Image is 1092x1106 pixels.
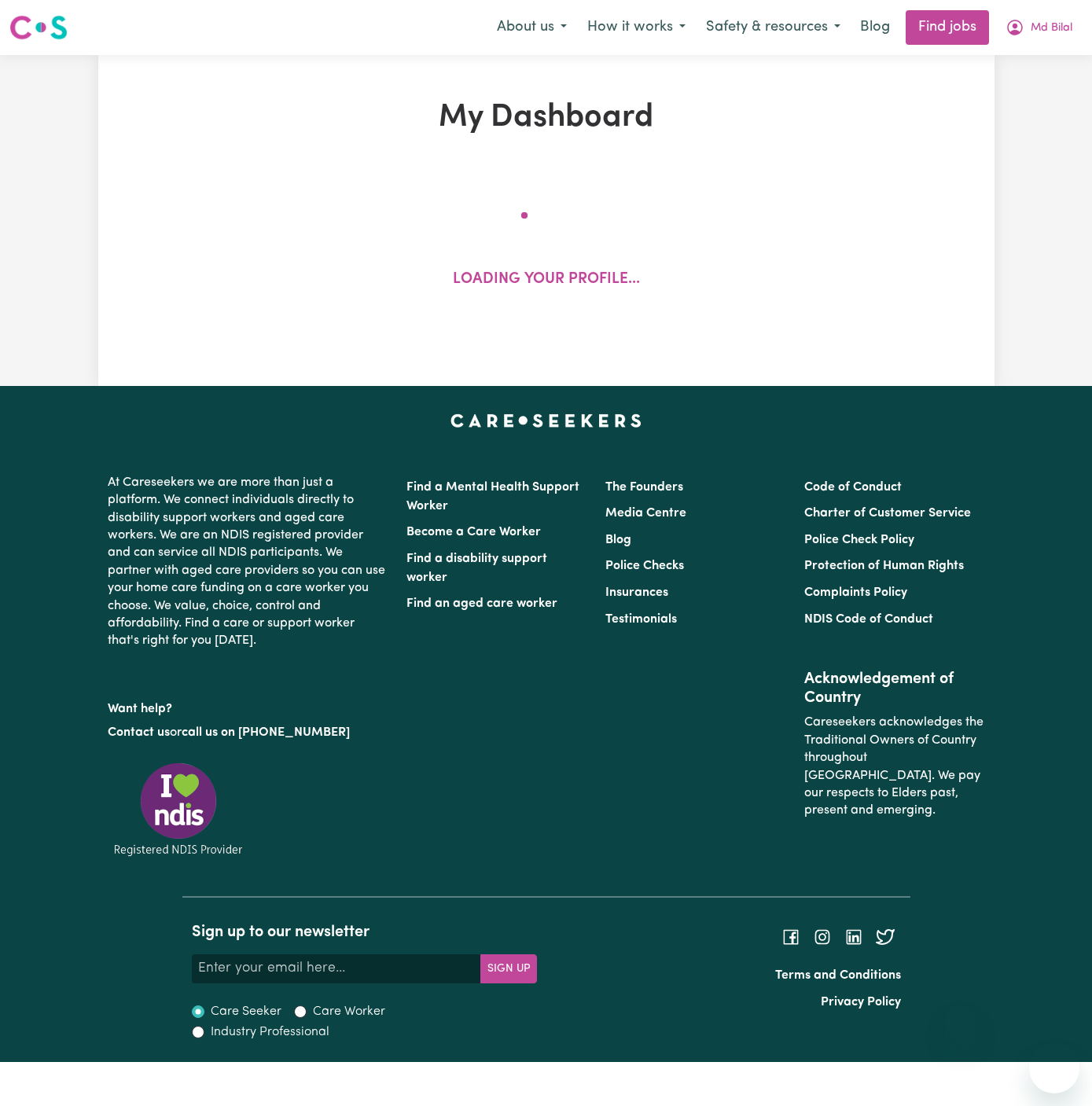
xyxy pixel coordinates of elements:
a: Careseekers logo [9,9,68,46]
a: Insurances [605,586,668,599]
a: Code of Conduct [804,481,902,494]
a: Terms and Conditions [775,969,901,982]
p: Want help? [108,694,388,718]
iframe: Close message [945,1005,976,1037]
a: Follow Careseekers on LinkedIn [844,930,863,942]
a: Complaints Policy [804,586,907,599]
a: Follow Careseekers on Twitter [876,930,895,942]
a: Charter of Customer Service [804,507,971,520]
button: My Account [995,11,1083,44]
a: Police Checks [605,560,684,572]
button: About us [487,11,577,44]
button: Safety & resources [696,11,851,44]
a: call us on [PHONE_NUMBER] [182,726,350,739]
p: or [108,718,388,748]
a: The Founders [605,481,683,494]
h2: Sign up to our newsletter [192,923,537,942]
a: Follow Careseekers on Facebook [781,930,800,942]
label: Care Worker [313,1002,385,1021]
a: Become a Care Worker [406,526,541,538]
h2: Acknowledgement of Country [804,670,984,707]
a: Media Centre [605,507,686,520]
a: Find jobs [906,10,989,45]
a: Find an aged care worker [406,597,557,610]
span: Md Bilal [1031,20,1072,37]
a: Find a disability support worker [406,553,547,584]
a: Careseekers home page [450,414,642,427]
button: How it works [577,11,696,44]
a: Blog [605,534,631,546]
a: NDIS Code of Conduct [804,613,933,626]
img: Careseekers logo [9,13,68,42]
input: Enter your email here... [192,954,481,983]
p: Careseekers acknowledges the Traditional Owners of Country throughout [GEOGRAPHIC_DATA]. We pay o... [804,707,984,825]
h1: My Dashboard [257,99,836,137]
img: Registered NDIS provider [108,760,249,858]
a: Privacy Policy [821,996,901,1009]
p: At Careseekers we are more than just a platform. We connect individuals directly to disability su... [108,468,388,656]
a: Protection of Human Rights [804,560,964,572]
button: Subscribe [480,954,537,983]
label: Industry Professional [211,1023,329,1042]
a: Police Check Policy [804,534,914,546]
iframe: Button to launch messaging window [1029,1043,1079,1093]
a: Contact us [108,726,170,739]
a: Testimonials [605,613,677,626]
label: Care Seeker [211,1002,281,1021]
p: Loading your profile... [453,269,640,292]
a: Follow Careseekers on Instagram [813,930,832,942]
a: Find a Mental Health Support Worker [406,481,579,513]
a: Blog [851,10,899,45]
